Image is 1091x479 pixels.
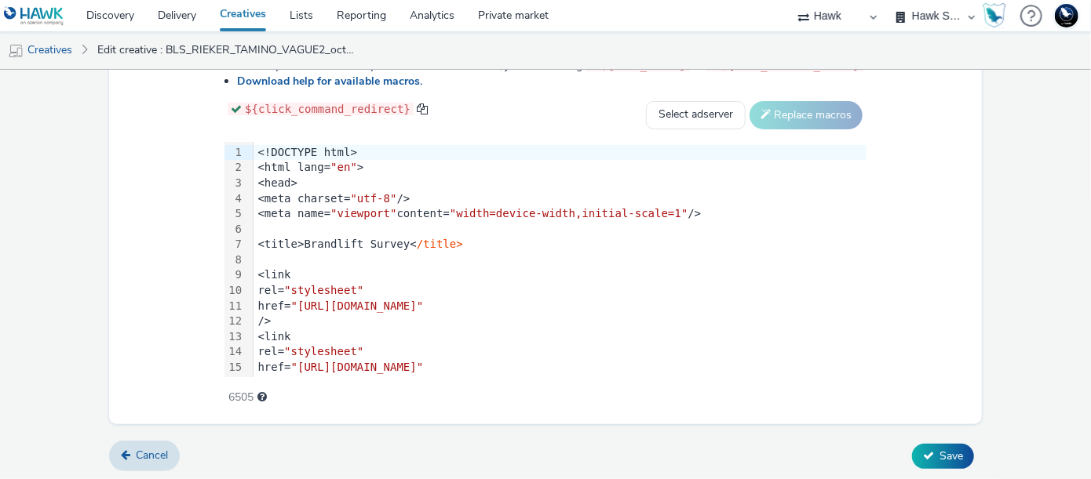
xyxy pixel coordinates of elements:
[254,267,867,283] div: <link
[983,3,1013,28] a: Hawk Academy
[254,360,867,376] div: href=
[254,376,867,391] div: />
[450,207,688,220] span: "width=device-width,initial-scale=1"
[224,160,244,176] div: 2
[254,314,867,329] div: />
[940,448,963,463] span: Save
[330,161,357,173] span: "en"
[721,59,860,71] span: ${HAWK_ENCODED_CLICK}
[254,299,867,314] div: href=
[224,299,244,314] div: 11
[224,360,244,376] div: 15
[224,314,244,329] div: 12
[983,3,1006,28] img: Hawk Academy
[224,267,244,283] div: 9
[257,390,267,405] div: Maximum recommended length: 3000 characters.
[109,441,180,470] a: Cancel
[417,103,428,114] span: copy to clipboard
[254,191,867,207] div: <meta charset= />
[237,74,429,89] a: Download help for available macros.
[254,206,867,222] div: <meta name= content= />
[330,207,396,220] span: "viewport"
[254,237,867,252] div: <title>Brandlift Survey<
[245,103,410,115] span: ${click_command_redirect}
[254,176,867,191] div: <head>
[4,6,64,26] img: undefined Logo
[600,59,687,71] span: ${HAWK_CLICK}
[224,237,244,252] div: 7
[1055,4,1078,27] img: Support Hawk
[224,191,244,207] div: 4
[89,31,363,69] a: Edit creative : BLS_RIEKER_TAMINO_VAGUE2_oct2025 (copy)
[351,192,397,205] span: "utf-8"
[254,283,867,299] div: rel=
[224,283,244,299] div: 10
[224,222,244,238] div: 6
[8,43,24,59] img: mobile
[291,361,424,373] span: "[URL][DOMAIN_NAME]"
[750,101,863,129] button: Replace macros
[254,344,867,360] div: rel=
[228,390,254,405] span: 6505
[224,344,244,360] div: 14
[224,206,244,222] div: 5
[224,176,244,191] div: 3
[417,238,463,250] span: /title>
[254,329,867,345] div: <link
[224,145,244,161] div: 1
[284,284,363,296] span: "stylesheet"
[224,252,244,268] div: 8
[224,376,244,391] div: 16
[284,345,363,357] span: "stylesheet"
[136,448,168,463] span: Cancel
[912,444,974,469] button: Save
[254,145,867,161] div: <!DOCTYPE html>
[291,299,424,312] span: "[URL][DOMAIN_NAME]"
[254,160,867,176] div: <html lang= >
[224,329,244,345] div: 13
